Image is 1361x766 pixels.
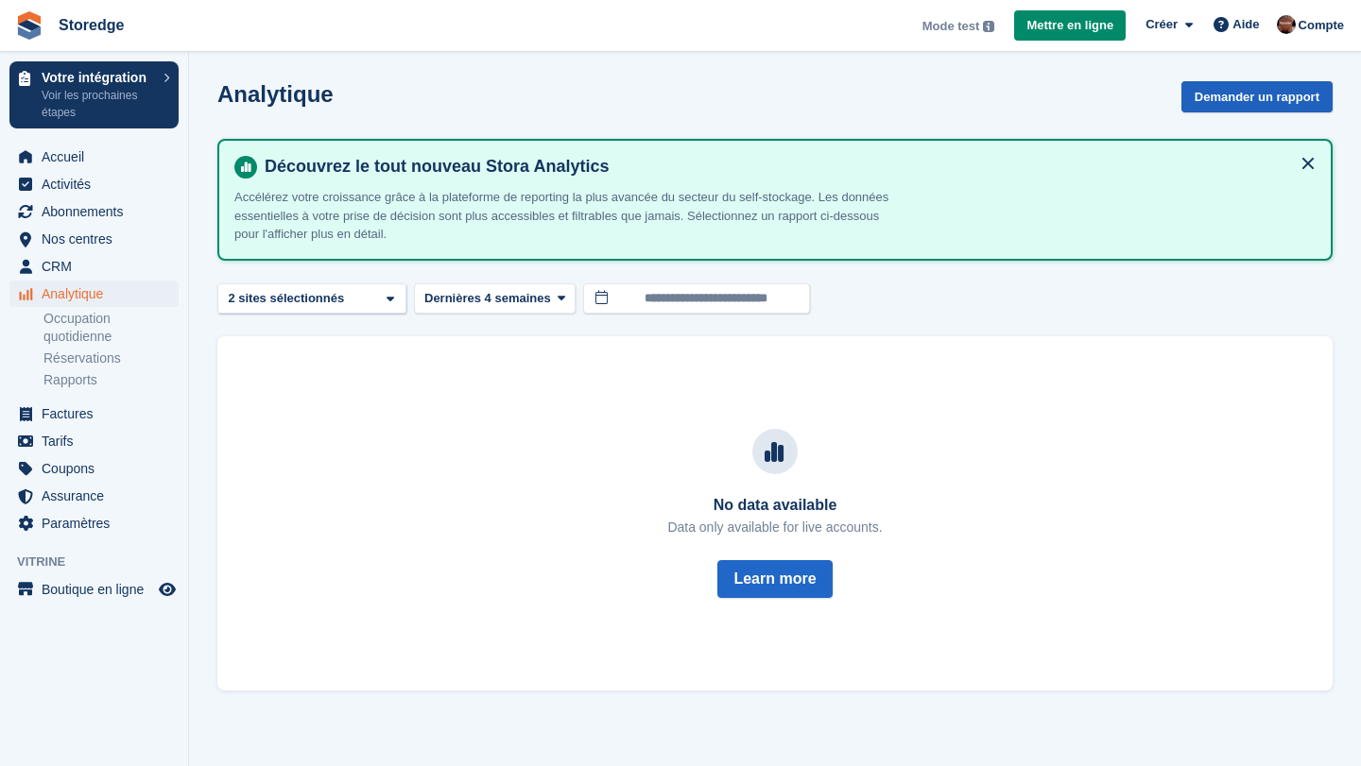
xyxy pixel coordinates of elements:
a: Rapports [43,371,179,389]
a: menu [9,400,179,427]
button: Dernières 4 semaines [414,283,576,315]
img: Ben [1277,15,1296,34]
span: Mettre en ligne [1026,16,1113,35]
button: Learn more [717,560,832,598]
span: Tarifs [42,428,155,454]
p: Accélérez votre croissance grâce à la plateforme de reporting la plus avancée du secteur du self-... [234,188,896,244]
a: menu [9,253,179,280]
span: Compte [1299,16,1344,35]
a: Occupation quotidienne [43,310,179,346]
span: Paramètres [42,510,155,536]
a: Mettre en ligne [1014,10,1126,42]
a: menu [9,171,179,197]
a: Votre intégration Voir les prochaines étapes [9,61,179,128]
a: Réservations [43,349,179,367]
button: Demander un rapport [1181,81,1333,112]
span: Activités [42,171,155,197]
a: menu [9,144,179,170]
span: Vitrine [17,553,188,571]
p: Data only available for live accounts. [667,518,882,537]
p: Votre intégration [42,71,154,84]
h2: Analytique [217,81,334,107]
span: Nos centres [42,226,155,252]
span: Dernières 4 semaines [424,289,551,308]
span: Factures [42,400,155,427]
a: menu [9,198,179,225]
a: Boutique d'aperçu [156,578,179,601]
span: Assurance [42,483,155,509]
img: icon-info-grey-7440780725fd019a000dd9b08b2336e03edf1995a4989e88bcd33f0948082b44.svg [983,21,994,32]
span: Coupons [42,455,155,482]
h3: No data available [667,497,882,514]
span: Boutique en ligne [42,576,155,603]
h4: Découvrez le tout nouveau Stora Analytics [257,156,1316,178]
a: menu [9,576,179,603]
span: Aide [1232,15,1259,34]
span: Mode test [922,17,980,36]
a: menu [9,226,179,252]
a: menu [9,510,179,536]
img: stora-icon-8386f47178a22dfd0bd8f6a31ec36ba5ce8667c1dd55bd0f319d3a0aa187defe.svg [15,11,43,40]
span: Analytique [42,281,155,307]
a: menu [9,455,179,482]
div: 2 sites sélectionnés [225,289,352,308]
a: Storedge [51,9,131,41]
span: Abonnements [42,198,155,225]
span: Créer [1146,15,1178,34]
a: menu [9,428,179,454]
a: menu [9,483,179,509]
span: CRM [42,253,155,280]
a: menu [9,281,179,307]
span: Accueil [42,144,155,170]
p: Voir les prochaines étapes [42,87,154,121]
